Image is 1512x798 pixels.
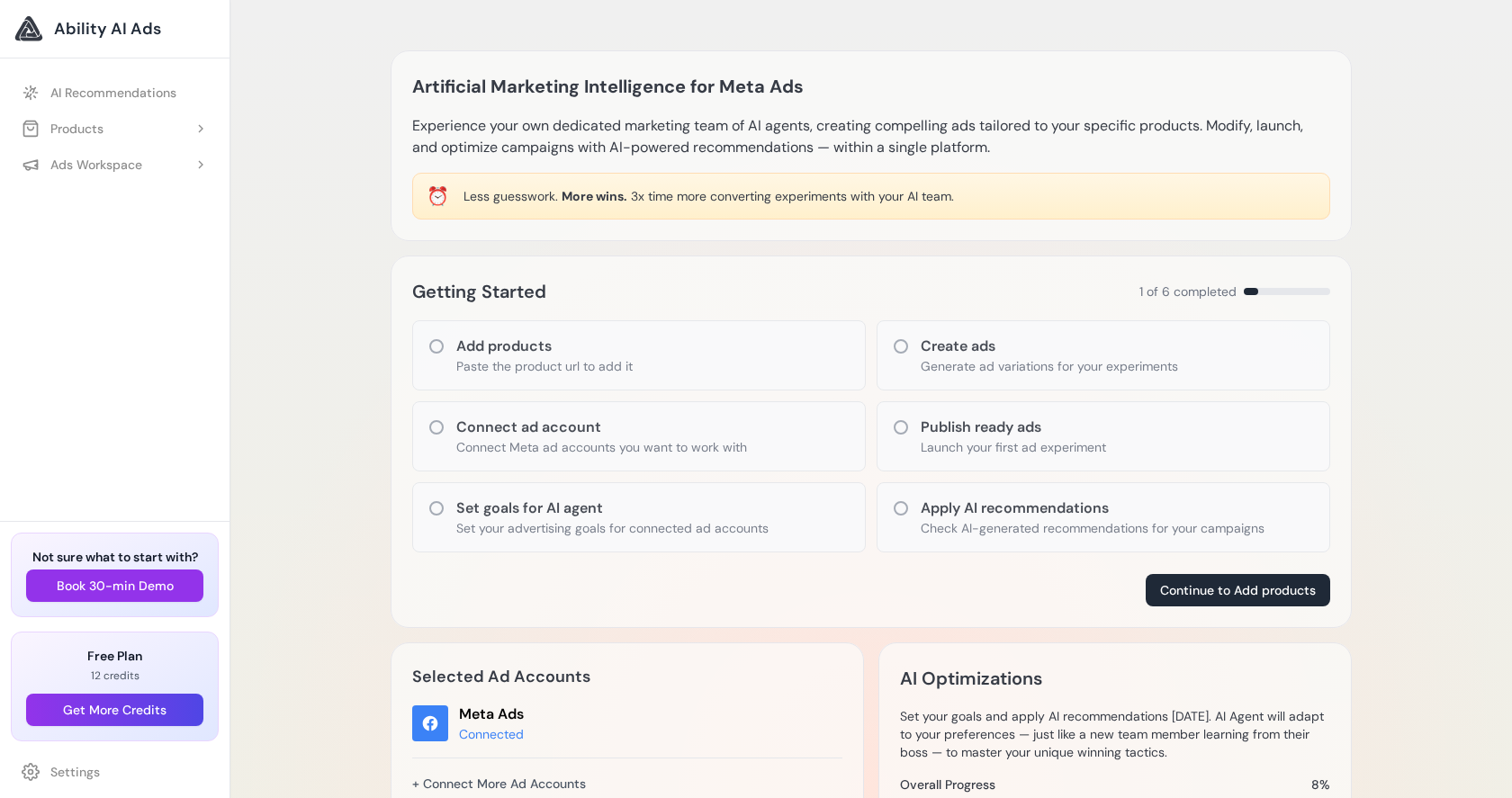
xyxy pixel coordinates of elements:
div: Meta Ads [459,704,524,725]
button: Ads Workspace [11,148,219,181]
span: Overall Progress [900,776,995,794]
p: Launch your first ad experiment [921,438,1106,456]
a: AI Recommendations [11,76,219,109]
h2: Selected Ad Accounts [412,664,842,689]
h3: Set goals for AI agent [456,498,769,519]
h3: Publish ready ads [921,417,1106,438]
p: Experience your own dedicated marketing team of AI agents, creating compelling ads tailored to yo... [412,115,1330,158]
button: Products [11,112,219,145]
h3: Not sure what to start with? [26,548,203,566]
button: Get More Credits [26,694,203,726]
p: 12 credits [26,668,203,683]
h3: Connect ad account [456,417,747,438]
p: Set your goals and apply AI recommendations [DATE]. AI Agent will adapt to your preferences — jus... [900,707,1330,761]
h2: Getting Started [412,277,546,306]
h1: Artificial Marketing Intelligence for Meta Ads [412,72,804,101]
span: 3x time more converting experiments with your AI team. [631,188,954,204]
p: Check AI-generated recommendations for your campaigns [921,519,1264,537]
button: Continue to Add products [1146,574,1330,606]
h3: Add products [456,336,633,357]
p: Generate ad variations for your experiments [921,357,1178,375]
h3: Apply AI recommendations [921,498,1264,519]
p: Paste the product url to add it [456,357,633,375]
span: 8% [1311,776,1330,794]
p: Connect Meta ad accounts you want to work with [456,438,747,456]
p: Set your advertising goals for connected ad accounts [456,519,769,537]
span: More wins. [562,188,627,204]
span: 1 of 6 completed [1139,282,1237,300]
span: Ability AI Ads [54,16,161,41]
div: ⏰ [427,184,449,209]
span: Less guesswork. [463,188,558,204]
h3: Free Plan [26,647,203,665]
h3: Create ads [921,336,1178,357]
h2: AI Optimizations [900,664,1042,693]
div: Ads Workspace [22,156,142,174]
div: Products [22,120,103,138]
button: Book 30-min Demo [26,569,203,602]
div: Connected [459,725,524,743]
a: Settings [11,756,219,788]
a: Ability AI Ads [14,14,215,43]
